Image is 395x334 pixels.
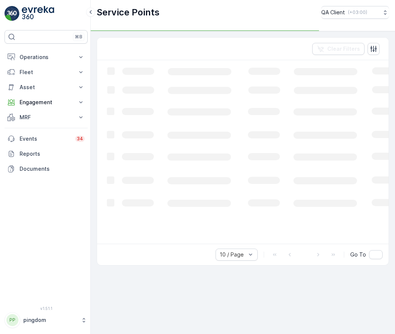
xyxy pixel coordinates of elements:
[23,316,77,324] p: pingdom
[312,43,365,55] button: Clear Filters
[5,6,20,21] img: logo
[350,251,366,258] span: Go To
[20,114,73,121] p: MRF
[5,312,88,328] button: PPpingdom
[20,135,71,143] p: Events
[20,150,85,158] p: Reports
[75,34,82,40] p: ⌘B
[321,9,345,16] p: QA Client
[20,165,85,173] p: Documents
[20,68,73,76] p: Fleet
[5,146,88,161] a: Reports
[5,95,88,110] button: Engagement
[6,314,18,326] div: PP
[321,6,389,19] button: QA Client(+03:00)
[5,110,88,125] button: MRF
[97,6,160,18] p: Service Points
[20,53,73,61] p: Operations
[5,306,88,311] span: v 1.51.1
[327,45,360,53] p: Clear Filters
[22,6,54,21] img: logo_light-DOdMpM7g.png
[5,161,88,176] a: Documents
[5,65,88,80] button: Fleet
[5,131,88,146] a: Events34
[77,136,83,142] p: 34
[5,80,88,95] button: Asset
[5,50,88,65] button: Operations
[348,9,367,15] p: ( +03:00 )
[20,99,73,106] p: Engagement
[20,83,73,91] p: Asset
